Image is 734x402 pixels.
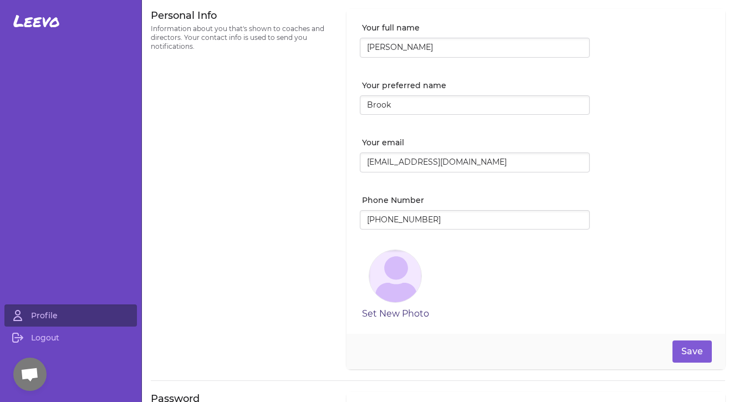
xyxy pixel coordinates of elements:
button: Save [672,340,712,363]
p: Information about you that's shown to coaches and directors. Your contact info is used to send yo... [151,24,333,51]
a: Logout [4,327,137,349]
label: Your full name [362,22,590,33]
div: Open chat [13,358,47,391]
label: Your email [362,137,590,148]
button: Set New Photo [362,307,429,320]
a: Profile [4,304,137,327]
h3: Personal Info [151,9,333,22]
input: Your phone number [360,210,590,230]
label: Phone Number [362,195,590,206]
input: Richard [360,95,590,115]
input: richard@example.com [360,152,590,172]
label: Your preferred name [362,80,590,91]
span: Leevo [13,11,60,31]
input: Richard Button [360,38,590,58]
